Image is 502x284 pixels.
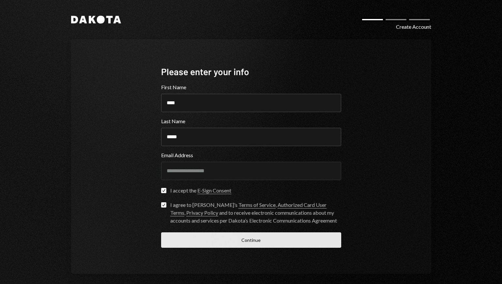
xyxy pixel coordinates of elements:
div: I accept the [170,187,231,194]
div: Create Account [396,23,431,31]
a: Terms of Service [238,202,276,209]
button: Continue [161,232,341,248]
a: Authorized Card User Terms [170,202,327,216]
button: I accept the E-Sign Consent [161,188,166,193]
label: Last Name [161,117,341,125]
div: I agree to [PERSON_NAME]’s , , and to receive electronic communications about my accounts and ser... [170,201,341,225]
label: Email Address [161,151,341,159]
a: E-Sign Consent [197,187,231,194]
div: Please enter your info [161,65,341,78]
label: First Name [161,83,341,91]
a: Privacy Policy [186,209,218,216]
button: I agree to [PERSON_NAME]’s Terms of Service, Authorized Card User Terms, Privacy Policy and to re... [161,202,166,208]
